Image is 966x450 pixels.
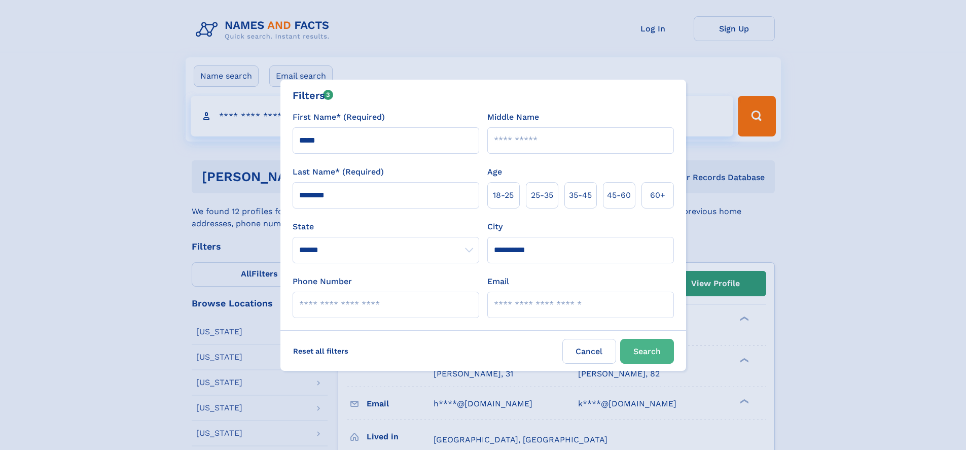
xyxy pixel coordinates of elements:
[650,189,665,201] span: 60+
[293,166,384,178] label: Last Name* (Required)
[607,189,631,201] span: 45‑60
[531,189,553,201] span: 25‑35
[287,339,355,363] label: Reset all filters
[569,189,592,201] span: 35‑45
[293,88,334,103] div: Filters
[487,166,502,178] label: Age
[487,111,539,123] label: Middle Name
[620,339,674,364] button: Search
[562,339,616,364] label: Cancel
[293,275,352,288] label: Phone Number
[293,111,385,123] label: First Name* (Required)
[487,275,509,288] label: Email
[487,221,503,233] label: City
[293,221,479,233] label: State
[493,189,514,201] span: 18‑25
